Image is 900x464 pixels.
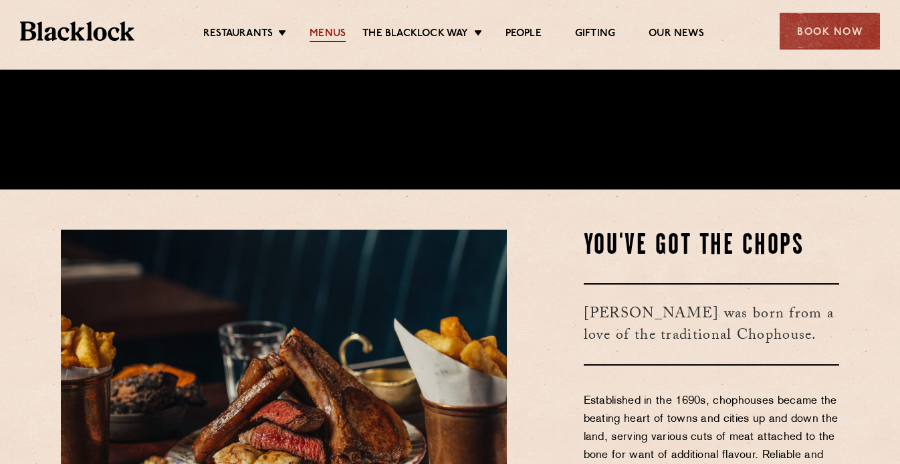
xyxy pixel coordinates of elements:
[505,27,542,42] a: People
[20,21,134,41] img: BL_Textured_Logo-footer-cropped.svg
[310,27,346,42] a: Menus
[203,27,273,42] a: Restaurants
[584,283,840,366] h3: [PERSON_NAME] was born from a love of the traditional Chophouse.
[780,13,880,50] div: Book Now
[584,230,840,263] h2: You've Got The Chops
[362,27,468,42] a: The Blacklock Way
[649,27,704,42] a: Our News
[575,27,615,42] a: Gifting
